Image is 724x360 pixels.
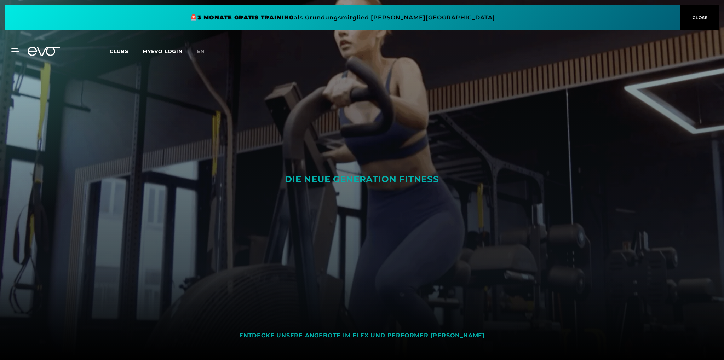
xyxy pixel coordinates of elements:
div: ENTDECKE UNSERE ANGEBOTE IM FLEX UND PERFORMER [PERSON_NAME] [239,332,485,339]
a: MYEVO LOGIN [143,48,183,54]
span: CLOSE [691,14,708,21]
span: en [197,48,205,54]
span: Clubs [110,48,128,54]
div: DIE NEUE GENERATION FITNESS [268,174,456,185]
a: Clubs [110,48,143,54]
a: en [197,47,213,56]
button: CLOSE [680,5,719,30]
